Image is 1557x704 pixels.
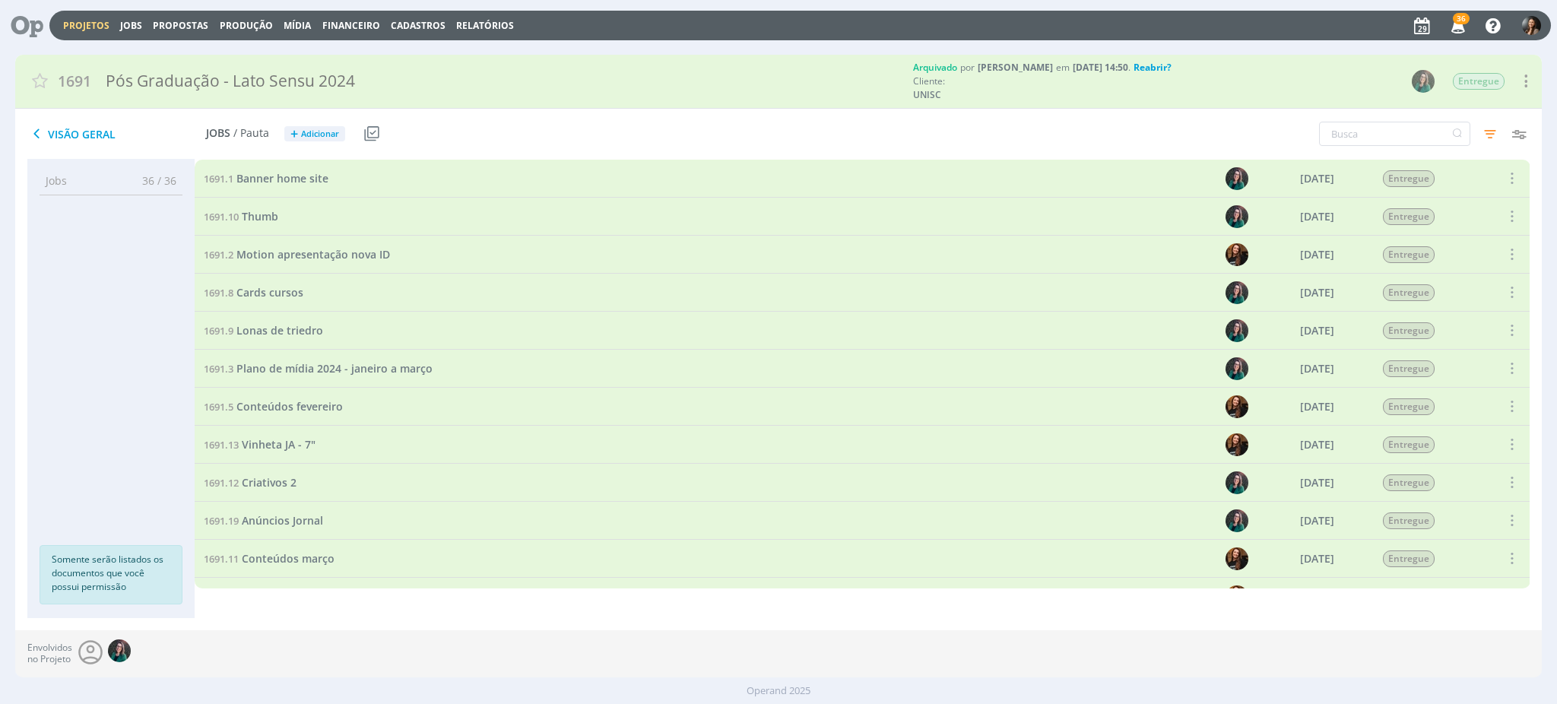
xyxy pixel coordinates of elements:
[63,19,109,32] a: Projetos
[204,172,233,186] span: 1691.1
[1453,13,1470,24] span: 36
[1073,61,1128,75] b: [DATE] 14:50
[204,210,239,224] span: 1691.10
[279,20,316,32] button: Mídia
[913,75,1280,102] div: Cliente:
[1384,246,1435,263] span: Entregue
[1384,512,1435,529] span: Entregue
[1226,471,1249,494] img: R
[1226,547,1249,570] img: T
[1300,477,1334,488] div: [DATE]
[1384,474,1435,491] span: Entregue
[242,209,278,224] span: Thumb
[1384,360,1435,377] span: Entregue
[1300,287,1334,298] div: [DATE]
[236,285,303,300] span: Cards cursos
[1300,439,1334,450] div: [DATE]
[1134,61,1172,75] span: Reabrir?
[913,61,1280,75] div: .
[1226,509,1249,532] img: R
[204,476,239,490] span: 1691.12
[52,553,170,594] p: Somente serão listados os documentos que você possui permissão
[204,362,233,376] span: 1691.3
[1300,173,1334,184] div: [DATE]
[913,61,957,75] span: Arquivado
[1056,61,1070,75] span: em
[322,19,380,32] a: Financeiro
[108,639,131,662] img: R
[204,436,316,453] a: 1691.13Vinheta JA - 7"
[204,322,323,339] a: 1691.9Lonas de triedro
[284,126,345,142] button: +Adicionar
[1384,322,1435,339] span: Entregue
[204,400,233,414] span: 1691.5
[204,286,233,300] span: 1691.8
[204,552,239,566] span: 1691.11
[204,324,233,338] span: 1691.9
[284,19,311,32] a: Mídia
[456,19,514,32] a: Relatórios
[1300,553,1334,564] div: [DATE]
[204,284,303,301] a: 1691.8Cards cursos
[236,171,328,186] span: Banner home site
[1300,325,1334,336] div: [DATE]
[1226,585,1249,608] img: T
[204,550,335,567] a: 1691.11Conteúdos março
[1226,167,1249,190] img: R
[1226,357,1249,380] img: R
[204,208,278,225] a: 1691.10Thumb
[242,551,335,566] span: Conteúdos março
[1441,12,1473,40] button: 36
[204,246,390,263] a: 1691.2Motion apresentação nova ID
[204,248,233,262] span: 1691.2
[59,20,114,32] button: Projetos
[120,19,142,32] a: Jobs
[153,19,208,32] span: Propostas
[1226,395,1249,418] img: T
[1384,550,1435,567] span: Entregue
[1226,433,1249,456] img: T
[391,19,446,32] span: Cadastros
[236,361,433,376] span: Plano de mídia 2024 - janeiro a março
[1522,16,1541,35] img: B
[58,70,91,92] span: 1691
[204,474,296,491] a: 1691.12Criativos 2
[204,438,239,452] span: 1691.13
[116,20,147,32] button: Jobs
[131,173,176,189] span: 36 / 36
[242,437,316,452] span: Vinheta JA - 7"
[204,512,323,529] a: 1691.19Anúncios Jornal
[1300,401,1334,412] div: [DATE]
[242,475,296,490] span: Criativos 2
[1300,249,1334,260] div: [DATE]
[215,20,277,32] button: Produção
[1300,363,1334,374] div: [DATE]
[236,247,390,262] span: Motion apresentação nova ID
[1226,243,1249,266] img: T
[236,399,343,414] span: Conteúdos fevereiro
[1384,284,1435,301] span: Entregue
[204,398,343,415] a: 1691.5Conteúdos fevereiro
[1384,170,1435,187] span: Entregue
[204,170,328,187] a: 1691.1Banner home site
[204,360,433,377] a: 1691.3Plano de mídia 2024 - janeiro a março
[1226,281,1249,304] img: R
[100,63,905,98] div: Pós Graduação - Lato Sensu 2024
[206,127,230,140] span: Jobs
[1300,515,1334,526] div: [DATE]
[1226,319,1249,342] img: R
[913,88,1027,102] span: UNISC
[46,173,67,189] span: Jobs
[236,323,323,338] span: Lonas de triedro
[290,126,298,142] span: +
[1521,12,1542,39] button: B
[978,61,1053,75] b: [PERSON_NAME]
[318,20,385,32] button: Financeiro
[242,513,323,528] span: Anúncios Jornal
[1384,398,1435,415] span: Entregue
[148,20,213,32] button: Propostas
[1384,436,1435,453] span: Entregue
[220,19,273,32] a: Produção
[960,61,975,75] span: por
[27,125,206,143] span: Visão Geral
